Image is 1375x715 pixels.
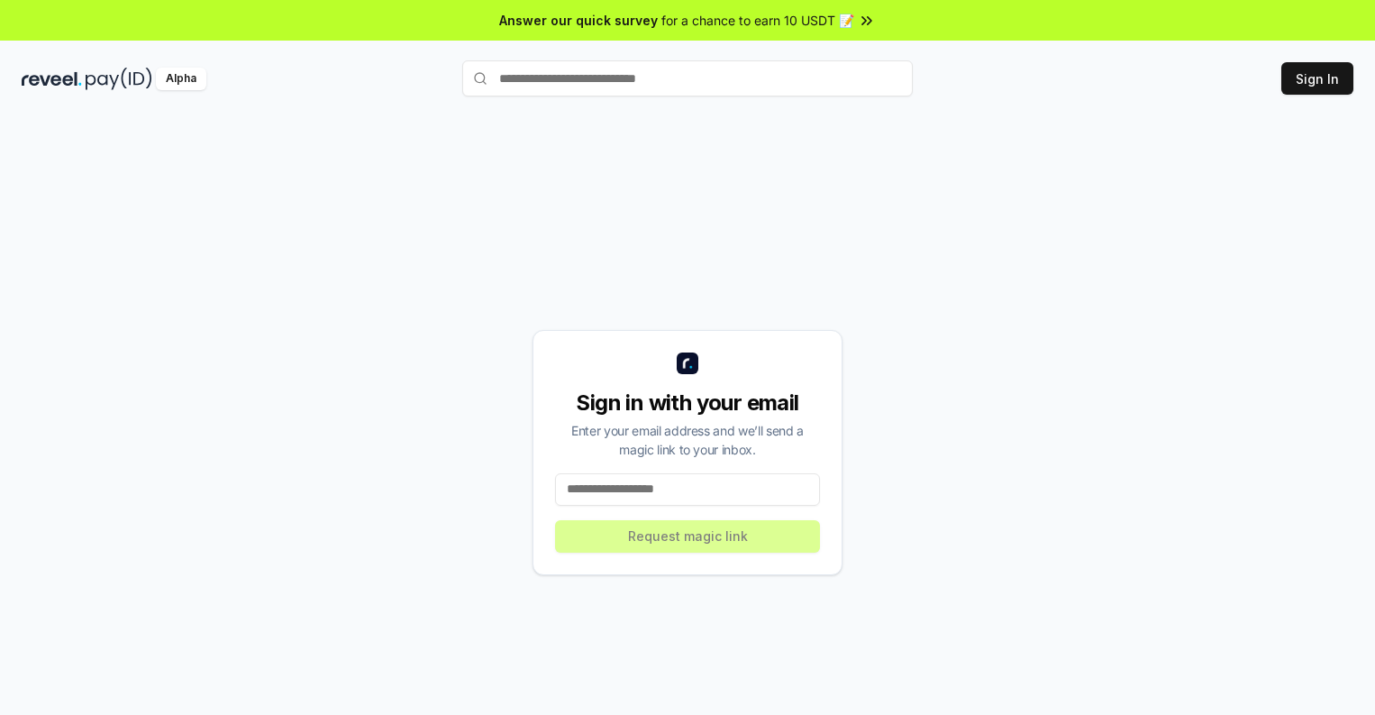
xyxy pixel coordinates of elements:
[555,389,820,417] div: Sign in with your email
[555,421,820,459] div: Enter your email address and we’ll send a magic link to your inbox.
[156,68,206,90] div: Alpha
[677,353,698,374] img: logo_small
[499,11,658,30] span: Answer our quick survey
[22,68,82,90] img: reveel_dark
[86,68,152,90] img: pay_id
[661,11,854,30] span: for a chance to earn 10 USDT 📝
[1281,62,1353,95] button: Sign In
